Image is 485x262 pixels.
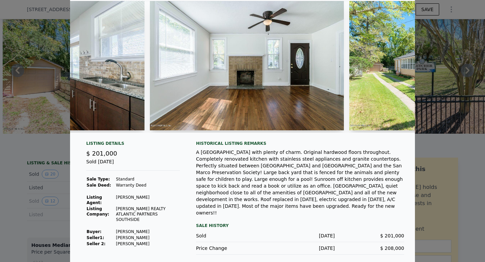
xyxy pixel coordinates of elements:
[116,182,180,188] td: Warranty Deed
[86,158,180,171] div: Sold [DATE]
[196,222,404,230] div: Sale History
[87,177,110,182] strong: Sale Type:
[86,141,180,149] div: Listing Details
[265,245,335,252] div: [DATE]
[380,233,404,238] span: $ 201,000
[196,232,265,239] div: Sold
[116,194,180,206] td: [PERSON_NAME]
[196,149,404,216] div: A [GEOGRAPHIC_DATA] with plenty of charm. Original hardwood floors throughout. Completely renovat...
[116,206,180,223] td: [PERSON_NAME] REALTY ATLANTIC PARTNERS SOUTHSIDE
[87,229,101,234] strong: Buyer :
[196,245,265,252] div: Price Change
[196,141,404,146] div: Historical Listing remarks
[87,183,111,188] strong: Sale Deed:
[87,206,109,217] strong: Listing Company:
[150,1,344,130] img: Property Img
[86,150,117,157] span: $ 201,000
[380,245,404,251] span: $ 208,000
[265,232,335,239] div: [DATE]
[87,235,104,240] strong: Seller 1 :
[116,229,180,235] td: [PERSON_NAME]
[116,176,180,182] td: Standard
[87,241,105,246] strong: Seller 2:
[116,235,180,241] td: [PERSON_NAME]
[116,241,180,247] td: [PERSON_NAME]
[87,195,102,205] strong: Listing Agent:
